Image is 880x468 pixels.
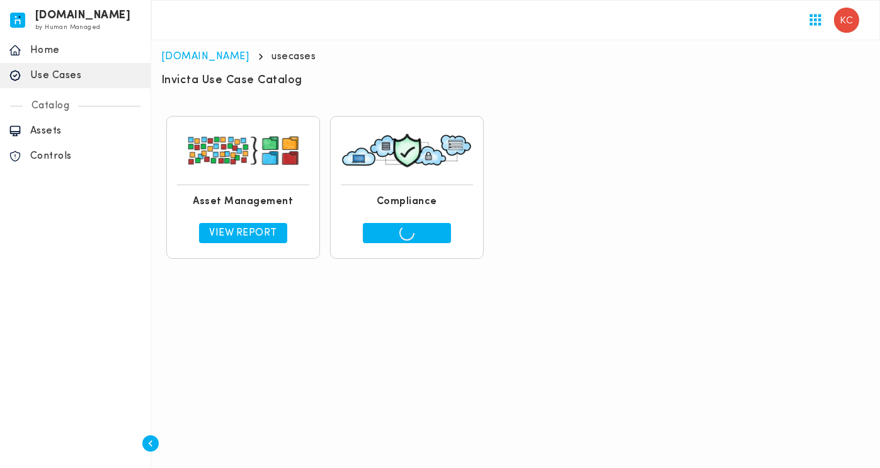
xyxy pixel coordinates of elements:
[23,100,79,112] p: Catalog
[35,11,131,20] h6: [DOMAIN_NAME]
[30,125,142,137] p: Assets
[30,44,142,57] p: Home
[30,69,142,82] p: Use Cases
[161,50,870,63] nav: breadcrumb
[193,195,294,208] h6: Asset Management
[363,223,451,243] a: View Report
[373,227,441,239] p: View Report
[341,127,473,174] img: usecase
[35,24,100,31] span: by Human Managed
[377,195,437,208] h6: Compliance
[834,8,859,33] img: Kristofferson Campilan
[829,3,864,38] button: User
[177,127,309,174] img: usecase
[199,223,287,243] a: View Report
[30,150,142,163] p: Controls
[161,73,302,88] h6: Invicta Use Case Catalog
[161,52,249,62] a: [DOMAIN_NAME]
[272,50,316,63] p: usecases
[209,227,277,239] p: View Report
[10,13,25,28] img: invicta.io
